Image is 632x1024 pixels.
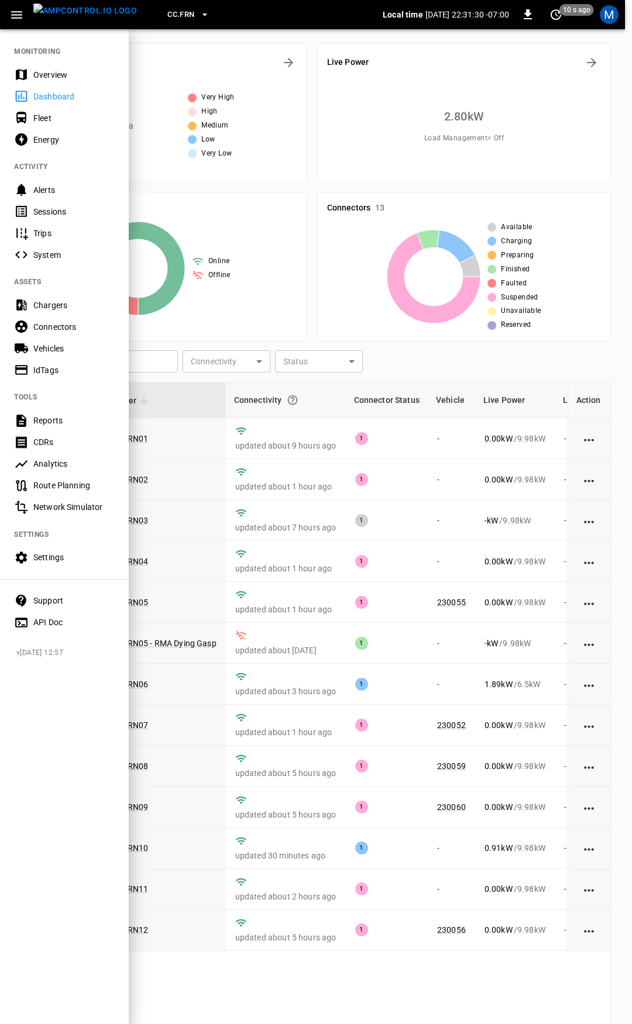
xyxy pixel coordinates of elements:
[33,184,115,196] div: Alerts
[383,9,423,20] p: Local time
[33,299,115,311] div: Chargers
[33,91,115,102] div: Dashboard
[600,5,619,24] div: profile-icon
[33,321,115,333] div: Connectors
[33,249,115,261] div: System
[559,4,594,16] span: 10 s ago
[33,134,115,146] div: Energy
[33,364,115,376] div: IdTags
[33,69,115,81] div: Overview
[425,9,509,20] p: [DATE] 22:31:30 -07:00
[547,5,565,24] button: set refresh interval
[33,436,115,448] div: CDRs
[33,112,115,124] div: Fleet
[16,647,119,659] span: v [DATE] 12:57
[33,206,115,218] div: Sessions
[33,343,115,354] div: Vehicles
[33,595,115,606] div: Support
[33,415,115,426] div: Reports
[33,4,137,18] img: ampcontrol.io logo
[33,227,115,239] div: Trips
[33,551,115,563] div: Settings
[33,616,115,628] div: API Doc
[167,8,194,22] span: CC.FRN
[33,480,115,491] div: Route Planning
[33,501,115,513] div: Network Simulator
[33,458,115,470] div: Analytics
